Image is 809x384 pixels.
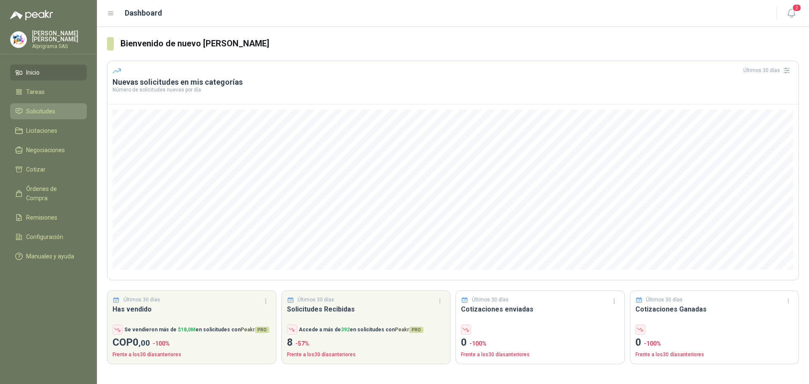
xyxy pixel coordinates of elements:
h3: Bienvenido de nuevo [PERSON_NAME] [121,37,799,50]
span: Solicitudes [26,107,55,116]
a: Solicitudes [10,103,87,119]
a: Negociaciones [10,142,87,158]
span: Cotizar [26,165,46,174]
a: Cotizar [10,161,87,177]
p: Frente a los 30 días anteriores [461,351,619,359]
p: Número de solicitudes nuevas por día [113,87,793,92]
span: 0 [133,336,150,348]
p: Últimos 30 días [297,296,334,304]
p: Últimos 30 días [472,296,509,304]
p: Accede a más de en solicitudes con [299,326,423,334]
p: COP [113,335,271,351]
span: Órdenes de Compra [26,184,79,203]
a: Licitaciones [10,123,87,139]
span: Manuales y ayuda [26,252,74,261]
span: Peakr [395,327,423,333]
p: Alprigrama SAS [32,44,87,49]
p: 8 [287,335,445,351]
h1: Dashboard [125,7,162,19]
a: Manuales y ayuda [10,248,87,264]
div: Últimos 30 días [743,64,793,77]
span: -100 % [644,340,661,347]
p: Se vendieron más de en solicitudes con [124,326,269,334]
p: Frente a los 30 días anteriores [635,351,794,359]
span: 392 [341,327,350,333]
span: PRO [409,327,423,333]
span: Remisiones [26,213,57,222]
span: -57 % [295,340,309,347]
a: Órdenes de Compra [10,181,87,206]
span: Peakr [241,327,269,333]
span: -100 % [469,340,487,347]
p: Frente a los 30 días anteriores [113,351,271,359]
h3: Cotizaciones Ganadas [635,304,794,314]
span: PRO [255,327,269,333]
span: Negociaciones [26,145,65,155]
h3: Has vendido [113,304,271,314]
a: Inicio [10,64,87,81]
h3: Nuevas solicitudes en mis categorías [113,77,793,87]
span: ,00 [139,338,150,348]
span: Licitaciones [26,126,57,135]
span: Inicio [26,68,40,77]
p: 0 [635,335,794,351]
span: Configuración [26,232,63,242]
p: Últimos 30 días [646,296,683,304]
h3: Solicitudes Recibidas [287,304,445,314]
p: Frente a los 30 días anteriores [287,351,445,359]
a: Remisiones [10,209,87,226]
h3: Cotizaciones enviadas [461,304,619,314]
img: Logo peakr [10,10,53,20]
p: 0 [461,335,619,351]
p: Últimos 30 días [123,296,160,304]
span: $ 18,0M [178,327,196,333]
p: [PERSON_NAME] [PERSON_NAME] [32,30,87,42]
img: Company Logo [11,32,27,48]
a: Tareas [10,84,87,100]
span: Tareas [26,87,45,97]
button: 2 [784,6,799,21]
span: 2 [792,4,801,12]
a: Configuración [10,229,87,245]
span: -100 % [153,340,170,347]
